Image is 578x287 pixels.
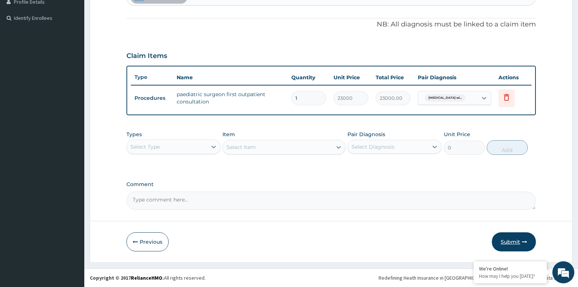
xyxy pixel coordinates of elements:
[126,52,167,60] h3: Claim Items
[288,70,330,85] th: Quantity
[479,265,541,272] div: We're Online!
[130,143,160,150] div: Select Type
[126,181,536,188] label: Comment
[90,275,164,281] strong: Copyright © 2017 .
[487,140,528,155] button: Add
[38,41,123,51] div: Chat with us now
[495,70,531,85] th: Actions
[351,143,394,150] div: Select Diagnosis
[126,232,169,251] button: Previous
[372,70,414,85] th: Total Price
[120,4,138,21] div: Minimize live chat window
[479,273,541,279] p: How may I help you today?
[444,131,470,138] label: Unit Price
[84,268,578,287] footer: All rights reserved.
[347,131,385,138] label: Pair Diagnosis
[126,131,142,138] label: Types
[131,275,162,281] a: RelianceHMO
[379,274,573,281] div: Redefining Heath Insurance in [GEOGRAPHIC_DATA] using Telemedicine and Data Science!
[131,91,173,105] td: Procedures
[131,70,173,84] th: Type
[14,37,30,55] img: d_794563401_company_1708531726252_794563401
[173,70,288,85] th: Name
[492,232,536,251] button: Submit
[173,87,288,109] td: paediatric surgeon first outpatient consultation
[414,70,495,85] th: Pair Diagnosis
[222,131,235,138] label: Item
[4,200,140,226] textarea: Type your message and hit 'Enter'
[425,94,465,102] span: [MEDICAL_DATA] wi...
[43,92,101,167] span: We're online!
[126,20,536,29] p: NB: All diagnosis must be linked to a claim item
[330,70,372,85] th: Unit Price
